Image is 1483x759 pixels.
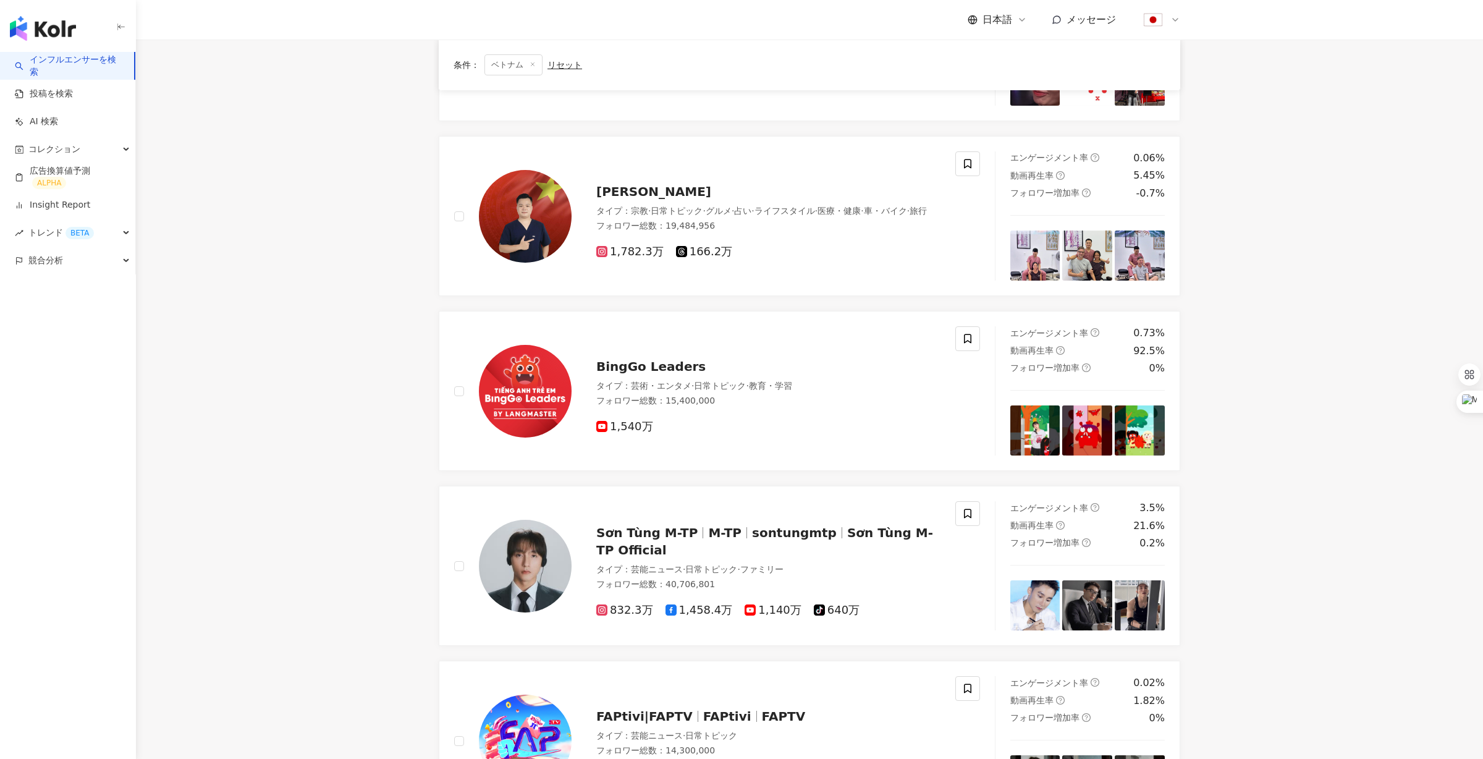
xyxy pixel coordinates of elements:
[596,205,940,218] div: タイプ ：
[1141,8,1165,32] img: flag-Japan-800x800.png
[1056,521,1065,530] span: question-circle
[1010,346,1054,355] span: 動画再生率
[1056,171,1065,180] span: question-circle
[10,16,76,41] img: logo
[1133,344,1165,358] div: 92.5%
[861,206,863,216] span: ·
[596,359,706,374] span: BingGo Leaders
[596,730,940,742] div: タイプ ：
[1139,536,1165,550] div: 0.2%
[596,579,940,591] div: フォロワー総数 ： 40,706,801
[1010,713,1080,723] span: フォロワー増加率
[15,165,125,190] a: 広告換算値予測ALPHA
[631,381,691,391] span: 芸術・エンタメ
[910,206,927,216] span: 旅行
[737,564,740,574] span: ·
[651,206,703,216] span: 日常トピック
[1082,363,1091,372] span: question-circle
[907,206,910,216] span: ·
[1010,171,1054,180] span: 動画再生率
[1062,231,1112,281] img: post-image
[596,420,653,433] span: 1,540万
[1010,153,1088,163] span: エンゲージメント率
[596,604,653,617] span: 832.3万
[1010,363,1080,373] span: フォロワー増加率
[1091,678,1099,687] span: question-circle
[694,381,746,391] span: 日常トピック
[15,54,124,78] a: searchインフルエンサーを検索
[547,60,582,70] div: リセット
[479,520,572,613] img: KOL Avatar
[596,525,933,558] span: Sơn Tùng M-TP Official
[15,88,73,100] a: 投稿を検索
[685,564,737,574] span: 日常トピック
[1133,169,1165,182] div: 5.45%
[1091,503,1099,512] span: question-circle
[1056,696,1065,705] span: question-circle
[751,206,754,216] span: ·
[752,525,837,540] span: sontungmtp
[631,206,648,216] span: 宗教
[596,184,711,199] span: [PERSON_NAME]
[596,709,693,724] span: FAPtivi|FAPTV
[982,13,1012,27] span: 日本語
[1010,503,1088,513] span: エンゲージメント率
[754,206,815,216] span: ライフスタイル
[706,206,732,216] span: グルメ
[1133,694,1165,708] div: 1.82%
[15,199,90,211] a: Insight Report
[814,604,860,617] span: 640万
[1010,520,1054,530] span: 動画再生率
[596,245,664,258] span: 1,782.3万
[1010,405,1060,456] img: post-image
[596,745,940,757] div: フォロワー総数 ： 14,300,000
[703,206,705,216] span: ·
[1091,153,1099,162] span: question-circle
[1115,580,1165,630] img: post-image
[439,486,1180,646] a: KOL AvatarSơn Tùng M-TPM-TPsontungmtpSơn Tùng M-TP Officialタイプ：芸能ニュース·日常トピック·ファミリーフォロワー総数：40,706,...
[484,54,543,75] span: ベトナム
[1115,405,1165,456] img: post-image
[1056,346,1065,355] span: question-circle
[1082,189,1091,197] span: question-circle
[648,206,651,216] span: ·
[631,564,683,574] span: 芸能ニュース
[439,136,1180,296] a: KOL Avatar[PERSON_NAME]タイプ：宗教·日常トピック·グルメ·占い·ライフスタイル·医療・健康·車・バイク·旅行フォロワー総数：19,484,9561,782.3万166.2...
[1010,188,1080,198] span: フォロワー増加率
[28,219,94,247] span: トレンド
[596,564,940,576] div: タイプ ：
[479,170,572,263] img: KOL Avatar
[740,564,784,574] span: ファミリー
[631,731,683,740] span: 芸能ニュース
[665,604,733,617] span: 1,458.4万
[1139,501,1165,515] div: 3.5%
[703,709,751,724] span: FAPtivi
[745,604,801,617] span: 1,140万
[1115,231,1165,281] img: post-image
[691,381,694,391] span: ·
[762,709,806,724] span: FAPTV
[1149,362,1165,375] div: 0%
[15,116,58,128] a: AI 検索
[708,525,741,540] span: M-TP
[818,206,861,216] span: 医療・健康
[1067,14,1116,25] span: メッセージ
[479,345,572,438] img: KOL Avatar
[749,381,792,391] span: 教育・学習
[1082,538,1091,547] span: question-circle
[1133,151,1165,165] div: 0.06%
[596,220,940,232] div: フォロワー総数 ： 19,484,956
[685,731,737,740] span: 日常トピック
[732,206,734,216] span: ·
[1136,187,1165,200] div: -0.7%
[65,227,94,239] div: BETA
[1149,711,1165,725] div: 0%
[596,525,698,540] span: Sơn Tùng M-TP
[1082,713,1091,722] span: question-circle
[1010,231,1060,281] img: post-image
[596,380,940,392] div: タイプ ：
[596,395,940,407] div: フォロワー総数 ： 15,400,000
[439,311,1180,471] a: KOL AvatarBingGo Leadersタイプ：芸術・エンタメ·日常トピック·教育・学習フォロワー総数：15,400,0001,540万エンゲージメント率question-circle0...
[1133,676,1165,690] div: 0.02%
[1091,328,1099,337] span: question-circle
